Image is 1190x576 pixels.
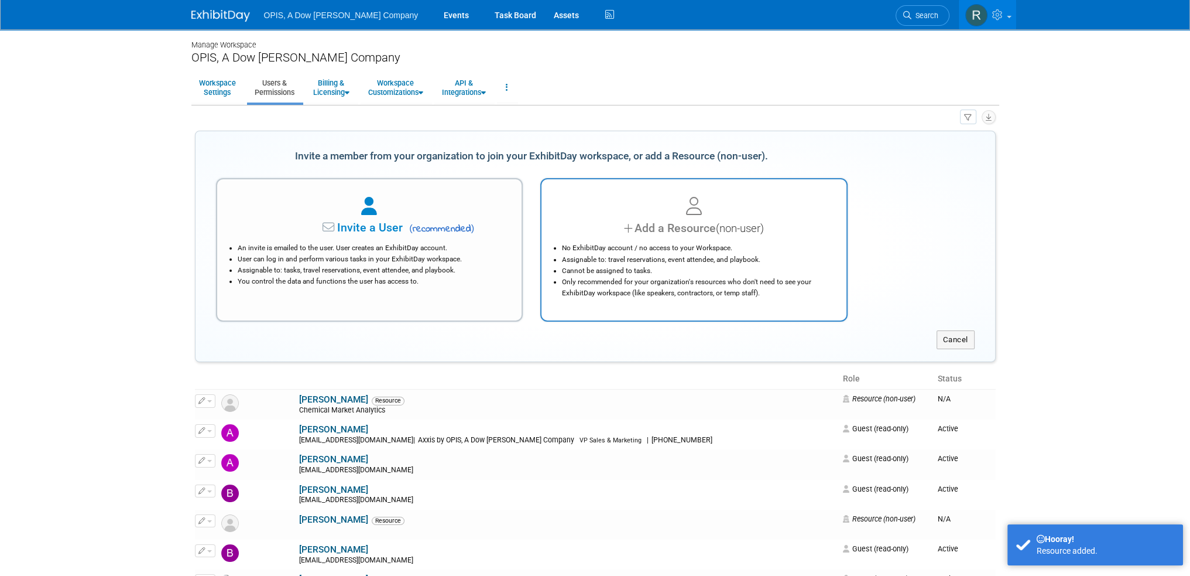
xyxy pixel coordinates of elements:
div: Resource added. [1037,545,1174,557]
span: ) [471,223,475,234]
img: Renee Ortner [965,4,987,26]
li: Cannot be assigned to tasks. [562,265,832,277]
span: Active [938,454,958,463]
li: You control the data and functions the user has access to. [238,276,507,287]
span: | [413,436,415,444]
span: Resource (non-user) [842,394,915,403]
img: ExhibitDay [191,10,250,22]
div: Add a Resource [556,220,832,237]
span: N/A [938,394,951,403]
th: Status [933,369,996,389]
span: Search [911,11,938,20]
a: WorkspaceCustomizations [361,73,431,102]
span: Resource [372,517,404,525]
span: Active [938,544,958,553]
span: Resource (non-user) [842,514,915,523]
a: [PERSON_NAME] [299,544,368,555]
a: [PERSON_NAME] [299,485,368,495]
div: [EMAIL_ADDRESS][DOMAIN_NAME] [299,556,835,565]
a: [PERSON_NAME] [299,514,368,525]
li: User can log in and perform various tasks in your ExhibitDay workspace. [238,254,507,265]
span: Chemical Market Analytics [299,406,389,414]
span: Active [938,424,958,433]
div: [EMAIL_ADDRESS][DOMAIN_NAME] [299,466,835,475]
div: [EMAIL_ADDRESS][DOMAIN_NAME] [299,436,835,445]
span: Invite a User [264,221,403,234]
span: Axxis by OPIS, A Dow [PERSON_NAME] Company [415,436,578,444]
img: Ben Scriber [221,544,239,562]
img: Ashraf Abdellatif [221,454,239,472]
li: Assignable to: tasks, travel reservations, event attendee, and playbook. [238,265,507,276]
a: Users &Permissions [247,73,302,102]
a: API &Integrations [434,73,493,102]
a: [PERSON_NAME] [299,424,368,435]
span: N/A [938,514,951,523]
li: An invite is emailed to the user. User creates an ExhibitDay account. [238,243,507,254]
span: ( [409,223,413,234]
li: No ExhibitDay account / no access to your Workspace. [562,243,832,254]
button: Cancel [937,330,975,349]
span: recommended [406,222,474,236]
span: Guest (read-only) [842,424,908,433]
img: Art King [221,424,239,442]
span: | [647,436,649,444]
li: Assignable to: travel reservations, event attendee, and playbook. [562,254,832,265]
li: Only recommended for your organization's resources who don't need to see your ExhibitDay workspac... [562,277,832,299]
img: Bayan Raji [221,485,239,502]
span: Resource [372,397,404,405]
span: OPIS, A Dow [PERSON_NAME] Company [264,11,419,20]
a: Billing &Licensing [306,73,357,102]
img: Resource [221,514,239,532]
span: VP Sales & Marketing [579,437,642,444]
div: [EMAIL_ADDRESS][DOMAIN_NAME] [299,496,835,505]
span: Guest (read-only) [842,485,908,493]
a: [PERSON_NAME] [299,394,368,405]
div: Invite a member from your organization to join your ExhibitDay workspace, or add a Resource (non-... [216,144,848,169]
a: [PERSON_NAME] [299,454,368,465]
a: Search [896,5,949,26]
div: OPIS, A Dow [PERSON_NAME] Company [191,50,999,65]
th: Role [838,369,933,389]
span: (non-user) [716,222,764,235]
img: Resource [221,394,239,412]
div: Hooray! [1037,533,1174,545]
a: WorkspaceSettings [191,73,244,102]
span: Active [938,485,958,493]
span: Guest (read-only) [842,544,908,553]
span: [PHONE_NUMBER] [649,436,716,444]
div: Manage Workspace [191,29,999,50]
span: Guest (read-only) [842,454,908,463]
